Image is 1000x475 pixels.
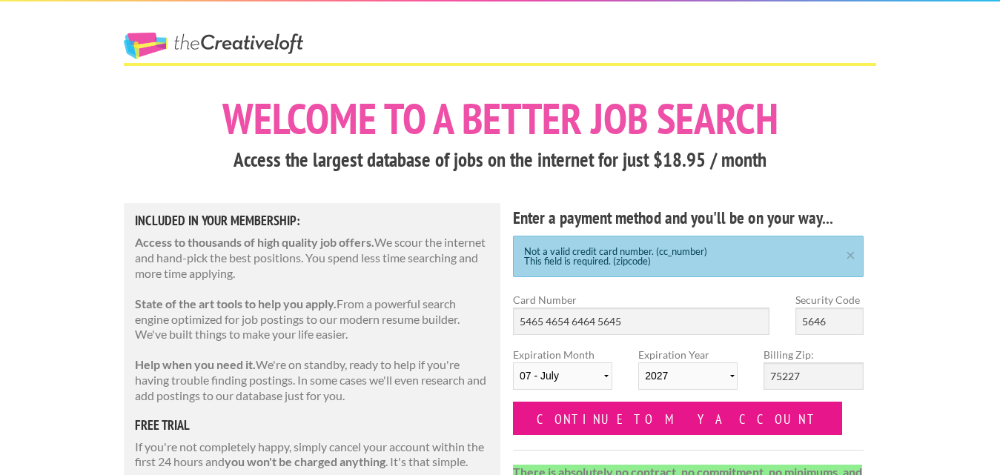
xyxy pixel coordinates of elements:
[764,347,863,362] label: Billing Zip:
[135,214,489,227] h5: Included in Your Membership:
[513,236,864,277] div: Not a valid credit card number. (cc_number) This field is required. (zipcode)
[513,206,864,230] h4: Enter a payment method and you'll be on your way...
[135,235,489,281] p: We scour the internet and hand-pick the best positions. You spend less time searching and more ti...
[124,33,303,59] a: The Creative Loft
[135,296,337,310] strong: State of the art tools to help you apply.
[124,97,876,140] h1: Welcome to a better job search
[135,419,489,432] h5: free trial
[513,362,612,390] select: Expiration Month
[225,454,385,468] strong: you won't be charged anything
[135,357,489,403] p: We're on standby, ready to help if you're having trouble finding postings. In some cases we'll ev...
[841,248,860,258] a: ×
[638,347,738,402] label: Expiration Year
[513,402,842,435] input: Continue to my account
[124,146,876,174] h3: Access the largest database of jobs on the internet for just $18.95 / month
[513,347,612,402] label: Expiration Month
[135,235,374,249] strong: Access to thousands of high quality job offers.
[513,292,769,308] label: Card Number
[135,296,489,342] p: From a powerful search engine optimized for job postings to our modern resume builder. We've buil...
[795,292,864,308] label: Security Code
[638,362,738,390] select: Expiration Year
[135,439,489,471] p: If you're not completely happy, simply cancel your account within the first 24 hours and . It's t...
[135,357,256,371] strong: Help when you need it.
